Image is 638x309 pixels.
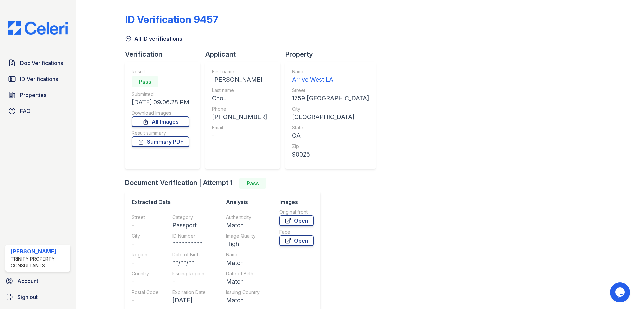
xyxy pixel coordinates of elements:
[3,21,73,35] img: CE_Logo_Blue-a8612792a0a2168367f1c8372b55b34899dd931a85d93a1a3d3e32e68fde9ad4.png
[132,110,189,116] div: Download Images
[610,282,631,302] iframe: chat widget
[132,270,159,277] div: Country
[132,221,159,230] div: -
[292,150,369,159] div: 90025
[172,289,206,296] div: Expiration Date
[226,233,279,239] div: Image Quality
[132,239,159,249] div: -
[132,98,189,107] div: [DATE] 09:06:28 PM
[11,255,68,269] div: Trinity Property Consultants
[132,277,159,286] div: -
[17,277,38,285] span: Account
[20,107,31,115] span: FAQ
[172,221,206,230] div: Passport
[226,277,279,286] div: Match
[172,233,206,239] div: ID Number
[212,94,267,103] div: Chou
[132,76,158,87] div: Pass
[132,214,159,221] div: Street
[279,198,314,206] div: Images
[125,35,182,43] a: All ID verifications
[172,251,206,258] div: Date of Birth
[20,75,58,83] span: ID Verifications
[132,130,189,136] div: Result summary
[239,178,266,189] div: Pass
[212,112,267,122] div: [PHONE_NUMBER]
[292,87,369,94] div: Street
[226,258,279,268] div: Match
[132,258,159,268] div: -
[132,136,189,147] a: Summary PDF
[5,88,70,102] a: Properties
[11,247,68,255] div: [PERSON_NAME]
[279,235,314,246] a: Open
[292,131,369,140] div: CA
[292,68,369,84] a: Name Arrive West LA
[292,112,369,122] div: [GEOGRAPHIC_DATA]
[292,68,369,75] div: Name
[285,49,381,59] div: Property
[5,56,70,70] a: Doc Verifications
[3,274,73,288] a: Account
[212,68,267,75] div: First name
[132,91,189,98] div: Submitted
[212,106,267,112] div: Phone
[212,124,267,131] div: Email
[132,251,159,258] div: Region
[226,296,279,305] div: Match
[279,229,314,235] div: Face
[226,251,279,258] div: Name
[172,214,206,221] div: Category
[5,104,70,118] a: FAQ
[279,209,314,215] div: Original front
[20,91,46,99] span: Properties
[226,221,279,230] div: Match
[5,72,70,86] a: ID Verifications
[226,239,279,249] div: High
[17,293,38,301] span: Sign out
[132,296,159,305] div: -
[172,277,206,286] div: -
[172,296,206,305] div: [DATE]
[205,49,285,59] div: Applicant
[3,290,73,304] a: Sign out
[125,178,326,189] div: Document Verification | Attempt 1
[226,214,279,221] div: Authenticity
[292,94,369,103] div: 1759 [GEOGRAPHIC_DATA]
[226,198,279,206] div: Analysis
[292,143,369,150] div: Zip
[279,215,314,226] a: Open
[292,75,369,84] div: Arrive West LA
[292,106,369,112] div: City
[132,233,159,239] div: City
[172,270,206,277] div: Issuing Region
[20,59,63,67] span: Doc Verifications
[226,270,279,277] div: Date of Birth
[125,49,205,59] div: Verification
[226,289,279,296] div: Issuing Country
[125,13,218,25] div: ID Verification 9457
[292,124,369,131] div: State
[212,75,267,84] div: [PERSON_NAME]
[132,116,189,127] a: All Images
[212,87,267,94] div: Last name
[132,289,159,296] div: Postal Code
[212,131,267,140] div: -
[132,198,219,206] div: Extracted Data
[132,68,189,75] div: Result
